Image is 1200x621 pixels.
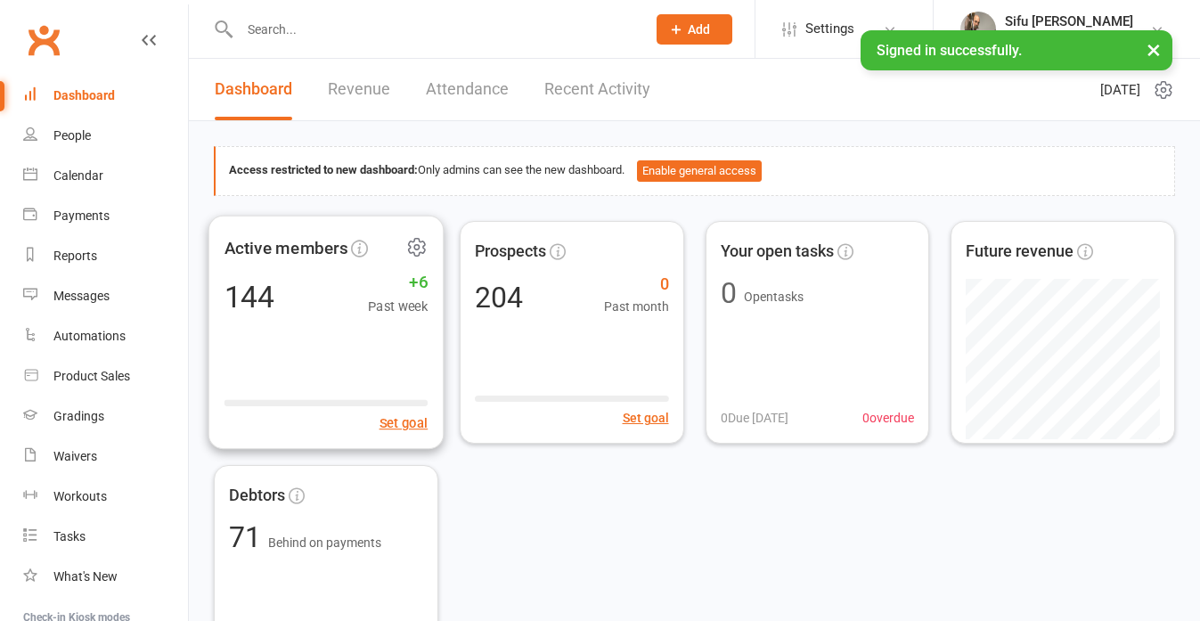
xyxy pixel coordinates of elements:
[23,156,188,196] a: Calendar
[23,557,188,597] a: What's New
[604,297,669,316] span: Past month
[53,88,115,102] div: Dashboard
[53,289,110,303] div: Messages
[475,283,523,312] div: 204
[229,163,418,176] strong: Access restricted to new dashboard:
[53,128,91,143] div: People
[721,408,788,428] span: 0 Due [DATE]
[744,290,804,304] span: Open tasks
[380,412,429,433] button: Set goal
[23,196,188,236] a: Payments
[23,396,188,437] a: Gradings
[224,281,275,311] div: 144
[1005,29,1133,45] div: Kung Fu Southside
[637,160,762,182] button: Enable general access
[23,356,188,396] a: Product Sales
[862,408,914,428] span: 0 overdue
[966,239,1073,265] span: Future revenue
[229,520,268,554] span: 71
[657,14,732,45] button: Add
[53,409,104,423] div: Gradings
[426,59,509,120] a: Attendance
[268,535,381,550] span: Behind on payments
[234,17,633,42] input: Search...
[53,208,110,223] div: Payments
[23,116,188,156] a: People
[623,408,669,428] button: Set goal
[1005,13,1133,29] div: Sifu [PERSON_NAME]
[1138,30,1170,69] button: ×
[23,437,188,477] a: Waivers
[688,22,710,37] span: Add
[53,529,86,543] div: Tasks
[877,42,1022,59] span: Signed in successfully.
[475,239,546,265] span: Prospects
[53,569,118,584] div: What's New
[721,239,834,265] span: Your open tasks
[544,59,650,120] a: Recent Activity
[721,279,737,307] div: 0
[604,272,669,298] span: 0
[229,160,1161,182] div: Only admins can see the new dashboard.
[23,316,188,356] a: Automations
[960,12,996,47] img: thumb_image1520483137.png
[21,18,66,62] a: Clubworx
[53,449,97,463] div: Waivers
[229,483,285,509] span: Debtors
[23,76,188,116] a: Dashboard
[215,59,292,120] a: Dashboard
[368,295,428,316] span: Past week
[224,234,348,261] span: Active members
[23,236,188,276] a: Reports
[53,369,130,383] div: Product Sales
[23,276,188,316] a: Messages
[53,168,103,183] div: Calendar
[53,329,126,343] div: Automations
[23,517,188,557] a: Tasks
[328,59,390,120] a: Revenue
[368,268,428,295] span: +6
[23,477,188,517] a: Workouts
[53,489,107,503] div: Workouts
[1100,79,1140,101] span: [DATE]
[53,249,97,263] div: Reports
[805,9,854,49] span: Settings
